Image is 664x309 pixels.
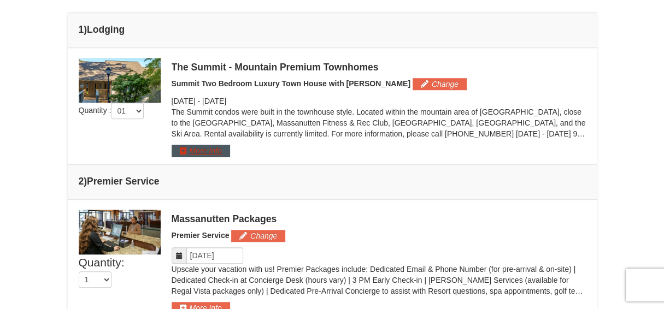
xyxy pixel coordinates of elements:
[172,213,586,224] div: Massanutten Packages
[79,210,161,254] img: 6619879-45-42d1442c.jpg
[79,24,586,35] h4: 1 Lodging
[172,62,586,73] div: The Summit - Mountain Premium Townhomes
[172,97,196,105] span: [DATE]
[413,78,467,90] button: Change
[79,256,125,269] span: Quantity:
[84,176,87,187] span: )
[79,106,144,115] span: Quantity :
[172,264,586,296] p: Upscale your vacation with us! Premier Packages include: Dedicated Email & Phone Number (for pre-...
[172,79,410,88] span: Summit Two Bedroom Luxury Town House with [PERSON_NAME]
[172,231,230,240] span: Premier Service
[172,145,230,157] button: More Info
[197,97,200,105] span: -
[84,24,87,35] span: )
[202,97,226,105] span: [DATE]
[172,106,586,139] p: The Summit condos were built in the townhouse style. Located within the mountain area of [GEOGRAP...
[231,230,285,242] button: Change
[79,58,161,103] img: 19219034-1-0eee7e00.jpg
[79,176,586,187] h4: 2 Premier Service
